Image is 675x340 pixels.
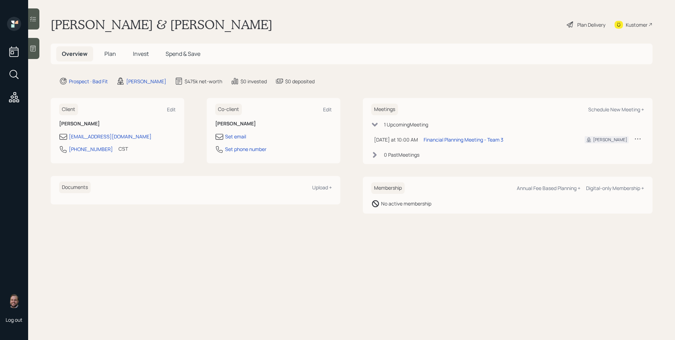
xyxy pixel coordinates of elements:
h6: Membership [371,182,405,194]
div: $0 invested [240,78,267,85]
h6: Meetings [371,104,398,115]
div: Prospect · Bad Fit [69,78,108,85]
div: Annual Fee Based Planning + [517,185,580,191]
span: Invest [133,50,149,58]
h6: Documents [59,182,91,193]
div: Digital-only Membership + [586,185,644,191]
div: [DATE] at 10:00 AM [374,136,418,143]
h1: [PERSON_NAME] & [PERSON_NAME] [51,17,272,32]
span: Plan [104,50,116,58]
div: $475k net-worth [185,78,222,85]
div: [PERSON_NAME] [593,137,627,143]
div: [PERSON_NAME] [126,78,166,85]
h6: [PERSON_NAME] [215,121,332,127]
div: 1 Upcoming Meeting [384,121,428,128]
div: CST [118,145,128,152]
img: james-distasi-headshot.png [7,294,21,308]
h6: Client [59,104,78,115]
div: Financial Planning Meeting - Team 3 [424,136,503,143]
div: Set phone number [225,145,266,153]
h6: [PERSON_NAME] [59,121,176,127]
div: Plan Delivery [577,21,605,28]
div: Kustomer [626,21,648,28]
div: Edit [323,106,332,113]
div: [EMAIL_ADDRESS][DOMAIN_NAME] [69,133,152,140]
div: No active membership [381,200,431,207]
div: [PHONE_NUMBER] [69,145,113,153]
div: Log out [6,316,22,323]
div: Set email [225,133,246,140]
div: $0 deposited [285,78,315,85]
div: Edit [167,106,176,113]
div: Schedule New Meeting + [588,106,644,113]
h6: Co-client [215,104,242,115]
span: Overview [62,50,88,58]
div: 0 Past Meeting s [384,151,419,158]
div: Upload + [312,184,332,191]
span: Spend & Save [166,50,200,58]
